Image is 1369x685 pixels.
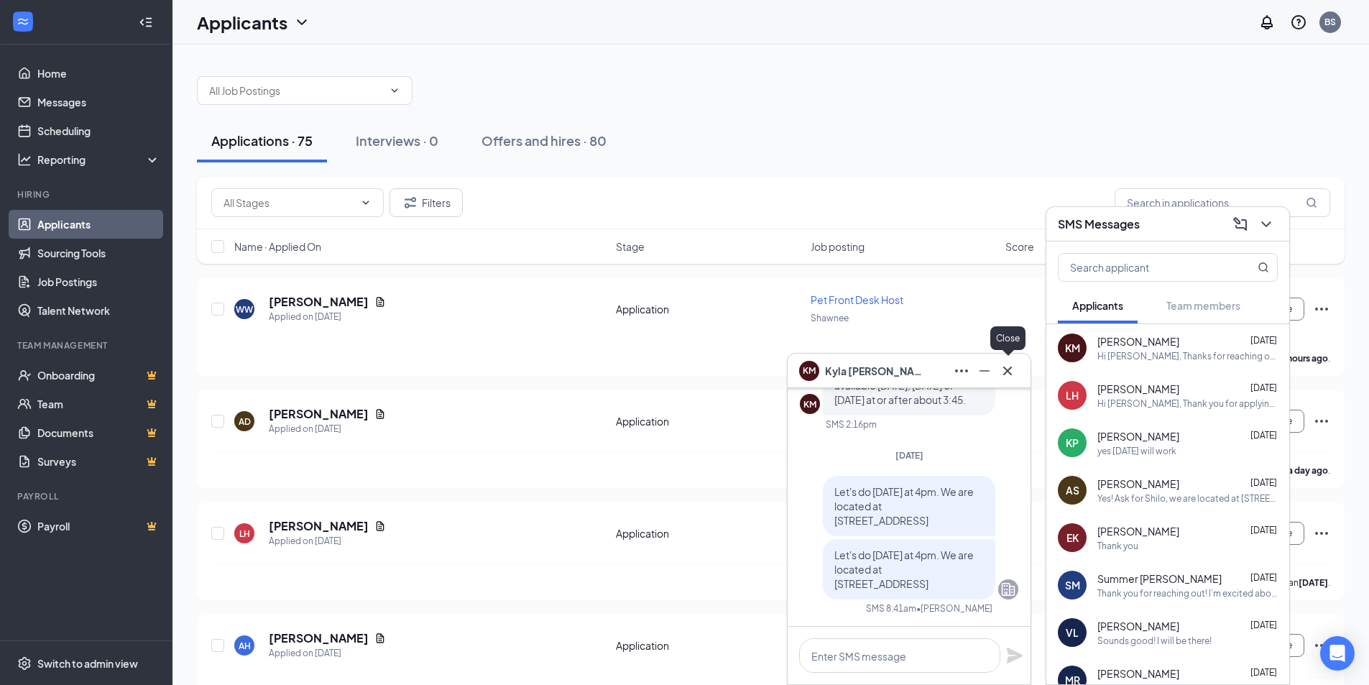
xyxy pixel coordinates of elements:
div: Hiring [17,188,157,201]
svg: ChevronDown [293,14,310,31]
svg: Ellipses [953,362,970,380]
a: TeamCrown [37,390,160,418]
span: Kyla [PERSON_NAME] [825,363,926,379]
a: OnboardingCrown [37,361,160,390]
div: Thank you for reaching out! I’m excited about the opportunity to interview for the Professional P... [1097,587,1278,599]
div: Interviews · 0 [356,132,438,150]
div: Payroll [17,490,157,502]
div: BS [1324,16,1336,28]
div: KM [1065,341,1080,355]
div: Applied on [DATE] [269,422,386,436]
div: Applied on [DATE] [269,310,386,324]
span: [DATE] [1250,430,1277,441]
div: Hi [PERSON_NAME], Thank you for applying, I am interested in an in person interview. What does yo... [1097,397,1278,410]
span: Name · Applied On [234,239,321,254]
span: Let's do [DATE] at 4pm. We are located at [STREET_ADDRESS] [834,485,974,527]
a: SurveysCrown [37,447,160,476]
div: KP [1066,436,1079,450]
div: AS [1066,483,1079,497]
h5: [PERSON_NAME] [269,406,369,422]
div: Hi [PERSON_NAME], Thanks for reaching out! I am available [DATE], [DATE] or [DATE] at or after ab... [1097,350,1278,362]
div: WW [236,303,253,316]
button: Ellipses [950,359,973,382]
svg: Ellipses [1313,413,1330,430]
a: Home [37,59,160,88]
span: [PERSON_NAME] [1097,334,1179,349]
span: Summer [PERSON_NAME] [1097,571,1222,586]
span: [PERSON_NAME] [1097,524,1179,538]
div: AD [239,415,251,428]
h3: SMS Messages [1058,216,1140,232]
input: Search applicant [1059,254,1229,281]
svg: Document [374,520,386,532]
svg: WorkstreamLogo [16,14,30,29]
span: Score [1005,239,1034,254]
div: Applied on [DATE] [269,534,386,548]
svg: ComposeMessage [1232,216,1249,233]
svg: Document [374,296,386,308]
div: LH [1066,388,1079,403]
span: [PERSON_NAME] [1097,619,1179,633]
span: Stage [616,239,645,254]
div: KM [803,398,816,410]
a: Messages [37,88,160,116]
span: [DATE] [1250,667,1277,678]
button: Cross [996,359,1019,382]
div: Switch to admin view [37,656,138,671]
span: [DATE] [895,450,923,461]
h1: Applicants [197,10,287,35]
input: All Stages [223,195,354,211]
svg: QuestionInfo [1290,14,1307,31]
svg: Document [374,408,386,420]
div: Sounds good! I will be there! [1097,635,1212,647]
svg: Company [1000,581,1017,598]
svg: Ellipses [1313,300,1330,318]
div: Applied on [DATE] [269,646,386,661]
div: Application [616,526,802,541]
svg: Cross [999,362,1016,380]
svg: Notifications [1258,14,1276,31]
a: DocumentsCrown [37,418,160,447]
span: Let's do [DATE] at 4pm. We are located at [STREET_ADDRESS] [834,548,974,590]
b: [DATE] [1299,577,1328,588]
svg: ChevronDown [1258,216,1275,233]
svg: Ellipses [1313,637,1330,654]
a: Applicants [37,210,160,239]
div: Yes! Ask for Shilo, we are located at [STREET_ADDRESS] [1097,492,1278,505]
span: Pet Front Desk Host [811,293,903,306]
button: Plane [1006,647,1023,664]
a: Talent Network [37,296,160,325]
div: SMS 8:41am [866,602,916,615]
span: [DATE] [1250,620,1277,630]
span: [DATE] [1250,382,1277,393]
a: Scheduling [37,116,160,145]
span: Job posting [811,239,865,254]
span: [DATE] [1250,572,1277,583]
svg: Analysis [17,152,32,167]
svg: Ellipses [1313,525,1330,542]
div: Application [616,302,802,316]
div: Team Management [17,339,157,351]
div: Thank you [1097,540,1138,552]
div: Open Intercom Messenger [1320,636,1355,671]
span: Team members [1166,299,1240,312]
svg: ChevronDown [360,197,372,208]
b: 17 hours ago [1276,353,1328,364]
svg: Settings [17,656,32,671]
a: PayrollCrown [37,512,160,541]
a: Job Postings [37,267,160,296]
svg: Filter [402,194,419,211]
div: LH [239,528,250,540]
div: SMS 2:16pm [826,418,877,431]
div: VL [1066,625,1079,640]
h5: [PERSON_NAME] [269,294,369,310]
button: ChevronDown [1255,213,1278,236]
button: Filter Filters [390,188,463,217]
span: Applicants [1072,299,1123,312]
svg: Document [374,633,386,644]
svg: MagnifyingGlass [1258,262,1269,273]
h5: [PERSON_NAME] [269,518,369,534]
span: [PERSON_NAME] [1097,429,1179,443]
span: [PERSON_NAME] [1097,477,1179,491]
span: [DATE] [1250,525,1277,535]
